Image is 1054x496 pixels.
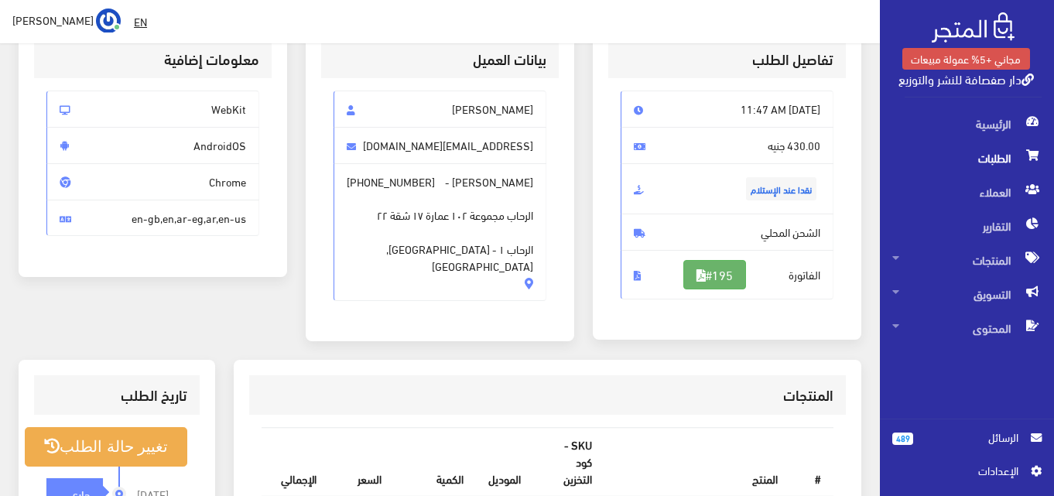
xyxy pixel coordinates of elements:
img: . [932,12,1015,43]
img: ... [96,9,121,33]
a: التقارير [880,209,1054,243]
th: # [790,429,833,496]
button: تغيير حالة الطلب [25,427,187,467]
span: [PERSON_NAME] [12,10,94,29]
th: السعر [329,429,394,496]
span: [PHONE_NUMBER] [347,173,435,190]
span: نقدا عند الإستلام [746,177,816,200]
a: الطلبات [880,141,1054,175]
a: 489 الرسائل [892,429,1042,462]
a: مجاني +5% عمولة مبيعات [902,48,1030,70]
h3: بيانات العميل [334,52,546,67]
span: [PERSON_NAME] [334,91,546,128]
a: ... [PERSON_NAME] [12,8,121,32]
span: الرئيسية [892,107,1042,141]
span: التقارير [892,209,1042,243]
th: الكمية [394,429,476,496]
span: en-gb,en,ar-eg,ar,en-us [46,200,259,237]
span: WebKit [46,91,259,128]
span: المنتجات [892,243,1042,277]
a: #195 [683,260,746,289]
a: EN [128,8,153,36]
span: [DATE] 11:47 AM [621,91,833,128]
span: [EMAIL_ADDRESS][DOMAIN_NAME] [334,127,546,164]
a: اﻹعدادات [892,462,1042,487]
span: الرحاب مجموعة ١٠٢ عمارة ١٧ شقة ٢٢ الرحاب ١ - [GEOGRAPHIC_DATA], [GEOGRAPHIC_DATA] [347,190,533,275]
span: اﻹعدادات [905,462,1018,479]
h3: المنتجات [262,388,833,402]
span: AndroidOS [46,127,259,164]
a: العملاء [880,175,1054,209]
span: العملاء [892,175,1042,209]
span: 430.00 جنيه [621,127,833,164]
span: [PERSON_NAME] - [334,163,546,301]
th: اﻹجمالي [262,429,328,496]
u: EN [134,12,147,31]
span: الطلبات [892,141,1042,175]
span: 489 [892,433,913,445]
th: المنتج [604,429,790,496]
a: المنتجات [880,243,1054,277]
th: الموديل [476,429,533,496]
span: التسويق [892,277,1042,311]
h3: تفاصيل الطلب [621,52,833,67]
th: SKU - كود التخزين [533,429,604,496]
h3: تاريخ الطلب [46,388,187,402]
span: المحتوى [892,311,1042,345]
span: الفاتورة [621,250,833,299]
span: الرسائل [926,429,1018,446]
a: المحتوى [880,311,1054,345]
span: Chrome [46,163,259,200]
a: دار صفصافة للنشر والتوزيع [898,67,1034,90]
span: الشحن المحلي [621,214,833,251]
h3: معلومات إضافية [46,52,259,67]
a: الرئيسية [880,107,1054,141]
